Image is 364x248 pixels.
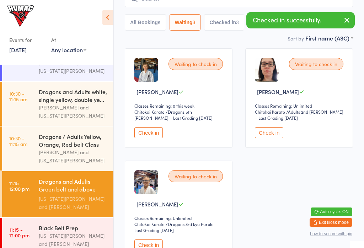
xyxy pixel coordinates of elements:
div: At [51,34,86,46]
div: [PERSON_NAME] and [US_STATE][PERSON_NAME] [39,103,107,120]
div: Any location [51,46,86,54]
div: Chitokai Karate [134,221,165,227]
button: Check in [255,127,283,138]
div: [PERSON_NAME] and [US_STATE][PERSON_NAME] [39,148,107,165]
a: 10:30 -11:15 amDragons / Adults Yellow, Orange, Red belt Class[PERSON_NAME] and [US_STATE][PERSON... [2,126,113,171]
div: [US_STATE][PERSON_NAME] and [PERSON_NAME] [39,195,107,211]
button: All Bookings [125,14,166,31]
time: 10:30 - 11:15 am [9,135,27,147]
time: 11:15 - 12:00 pm [9,227,30,238]
div: First name (ASC) [305,34,353,42]
img: image1681978728.png [134,170,158,194]
label: Sort by [288,35,304,42]
div: Waiting to check in [168,170,223,182]
time: 10:30 - 11:15 am [9,91,27,102]
div: 3 [193,20,196,25]
span: [PERSON_NAME] [136,200,178,208]
div: Dragons and Adults Green belt and above Advanced C... [39,177,107,195]
div: [PERSON_NAME] and [US_STATE][PERSON_NAME] [39,59,107,75]
div: Classes Remaining: 0 this week [134,103,225,109]
div: Dragons and Adults white, single yellow, double ye... [39,88,107,103]
img: Hunter Valley Martial Arts Centre Morisset [7,5,34,27]
a: 11:15 -12:00 pmDragons and Adults Green belt and above Advanced C...[US_STATE][PERSON_NAME] and [... [2,171,113,217]
div: Waiting to check in [289,58,343,70]
div: [US_STATE][PERSON_NAME] and [PERSON_NAME] [39,232,107,248]
button: Check in [134,127,163,138]
span: / Adults 2nd [PERSON_NAME] – Last Grading [DATE] [255,109,343,121]
div: Chitokai Karate [255,109,285,115]
div: Classes Remaining: Unlimited [134,215,225,221]
div: Classes Remaining: Unlimited [255,103,346,109]
a: [DATE] [9,46,27,54]
button: how to secure with pin [310,231,352,236]
div: Chitokai Karate [134,109,165,115]
time: 11:15 - 12:00 pm [9,180,30,192]
div: Black Belt Prep [39,224,107,232]
div: 3 [236,20,239,25]
button: Checked in3 [204,14,244,31]
div: Waiting to check in [168,58,223,70]
div: Events for [9,34,44,46]
div: Dragons / Adults Yellow, Orange, Red belt Class [39,133,107,148]
span: [PERSON_NAME] [136,88,178,96]
button: Auto-cycle: ON [311,207,352,216]
span: / Dragons 3rd kyu Purple – Last Grading [DATE] [134,221,217,233]
img: image1746580181.png [255,58,279,82]
span: [PERSON_NAME] [257,88,299,96]
img: image1725757750.png [134,58,158,82]
time: 10:15 - 10:45 am [9,54,30,65]
button: Waiting3 [170,14,201,31]
button: Exit kiosk mode [310,218,352,227]
div: Checked in successfully. [246,12,355,28]
a: 10:30 -11:15 amDragons and Adults white, single yellow, double ye...[PERSON_NAME] and [US_STATE][... [2,82,113,126]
